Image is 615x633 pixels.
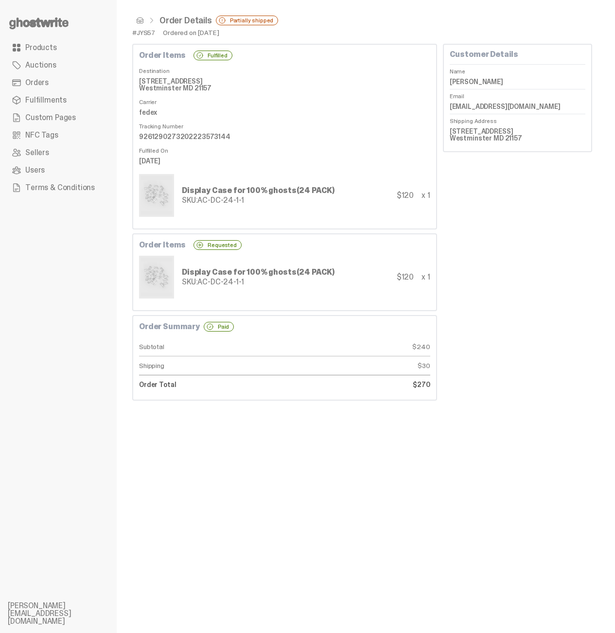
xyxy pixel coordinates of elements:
div: AC-DC-24-1-1 [182,196,334,204]
dd: fedex [139,105,430,120]
a: Sellers [8,144,109,161]
dt: Email [450,89,585,99]
b: Order Items [139,241,186,249]
div: Display Case for 100% ghosts [182,187,334,194]
dd: 9261290273202223573144 [139,129,430,144]
dt: Shipping Address [450,114,585,124]
span: Custom Pages [25,114,76,122]
div: AC-DC-24-1-1 [182,278,334,286]
a: Fulfillments [8,91,109,109]
img: display%20cases%2024.png [141,258,172,297]
span: (24 PACK) [297,185,335,195]
dd: [EMAIL_ADDRESS][DOMAIN_NAME] [450,99,585,114]
a: Products [8,39,109,56]
dd: [STREET_ADDRESS] Westminster MD 21157 [450,124,585,145]
a: NFC Tags [8,126,109,144]
b: Order Summary [139,323,200,331]
div: x 1 [422,273,430,281]
span: SKU: [182,277,197,287]
div: x 1 [422,192,430,199]
div: $120 [397,192,414,199]
div: $120 [397,273,414,281]
a: Auctions [8,56,109,74]
div: Requested [193,240,242,250]
span: (24 PACK) [297,267,335,277]
span: Sellers [25,149,49,157]
span: Fulfillments [25,96,67,104]
dd: $30 [284,356,430,375]
a: Orders [8,74,109,91]
dt: Fulfilled On [139,144,430,154]
b: Customer Details [450,49,518,59]
dt: Tracking Number [139,120,430,129]
div: #JYS57 [132,29,155,36]
div: Ordered on [DATE] [163,29,219,36]
dd: $270 [284,375,430,394]
a: Custom Pages [8,109,109,126]
div: Fulfilled [193,51,232,60]
a: Terms & Conditions [8,179,109,196]
span: Terms & Conditions [25,184,95,192]
li: [PERSON_NAME][EMAIL_ADDRESS][DOMAIN_NAME] [8,602,124,625]
dd: [PERSON_NAME] [450,74,585,89]
span: NFC Tags [25,131,58,139]
b: Order Items [139,52,186,59]
dt: Name [450,64,585,74]
div: Display Case for 100% ghosts [182,268,334,276]
dd: [DATE] [139,154,430,168]
dt: Shipping [139,356,284,375]
dt: Subtotal [139,337,284,356]
dd: $240 [284,337,430,356]
div: Paid [204,322,234,332]
dt: Destination [139,64,430,74]
img: display%20cases%2024.png [141,176,172,215]
dt: Order Total [139,375,284,394]
span: Orders [25,79,49,87]
div: Order Details [159,16,212,25]
span: SKU: [182,195,197,205]
span: Users [25,166,45,174]
dt: Carrier [139,95,430,105]
span: Auctions [25,61,56,69]
a: Users [8,161,109,179]
span: Products [25,44,57,52]
div: Partially shipped [216,16,279,25]
dd: [STREET_ADDRESS] Westminster MD 21157 [139,74,430,95]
